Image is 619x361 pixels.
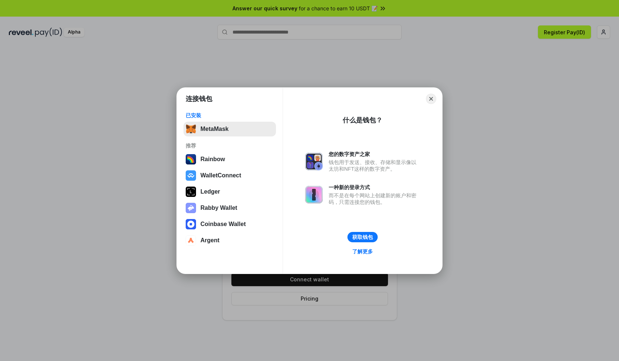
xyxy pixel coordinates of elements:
[329,184,420,191] div: 一种新的登录方式
[200,188,220,195] div: Ledger
[186,235,196,246] img: svg+xml,%3Csvg%20width%3D%2228%22%20height%3D%2228%22%20viewBox%3D%220%200%2028%2028%22%20fill%3D...
[305,153,323,170] img: svg+xml,%3Csvg%20xmlns%3D%22http%3A%2F%2Fwww.w3.org%2F2000%2Fsvg%22%20fill%3D%22none%22%20viewBox...
[186,142,274,149] div: 推荐
[200,126,228,132] div: MetaMask
[329,192,420,205] div: 而不是在每个网站上创建新的账户和密码，只需连接您的钱包。
[305,186,323,204] img: svg+xml,%3Csvg%20xmlns%3D%22http%3A%2F%2Fwww.w3.org%2F2000%2Fsvg%22%20fill%3D%22none%22%20viewBox...
[348,247,377,256] a: 了解更多
[200,221,246,228] div: Coinbase Wallet
[186,112,274,119] div: 已安装
[352,248,373,255] div: 了解更多
[329,151,420,157] div: 您的数字资产之家
[200,172,241,179] div: WalletConnect
[200,205,237,211] div: Rabby Wallet
[183,233,276,248] button: Argent
[186,203,196,213] img: svg+xml,%3Csvg%20xmlns%3D%22http%3A%2F%2Fwww.w3.org%2F2000%2Fsvg%22%20fill%3D%22none%22%20viewBox...
[186,94,212,103] h1: 连接钱包
[183,168,276,183] button: WalletConnect
[200,237,220,244] div: Argent
[183,217,276,232] button: Coinbase Wallet
[343,116,382,125] div: 什么是钱包？
[352,234,373,240] div: 获取钱包
[186,219,196,229] img: svg+xml,%3Csvg%20width%3D%2228%22%20height%3D%2228%22%20viewBox%3D%220%200%2028%2028%22%20fill%3D...
[347,232,378,242] button: 获取钱包
[200,156,225,163] div: Rainbow
[186,154,196,164] img: svg+xml,%3Csvg%20width%3D%22120%22%20height%3D%22120%22%20viewBox%3D%220%200%20120%20120%22%20fil...
[183,184,276,199] button: Ledger
[183,152,276,167] button: Rainbow
[329,159,420,172] div: 钱包用于发送、接收、存储和显示像以太坊和NFT这样的数字资产。
[186,170,196,181] img: svg+xml,%3Csvg%20width%3D%2228%22%20height%3D%2228%22%20viewBox%3D%220%200%2028%2028%22%20fill%3D...
[183,122,276,136] button: MetaMask
[186,124,196,134] img: svg+xml,%3Csvg%20fill%3D%22none%22%20height%3D%2233%22%20viewBox%3D%220%200%2035%2033%22%20width%...
[186,187,196,197] img: svg+xml,%3Csvg%20xmlns%3D%22http%3A%2F%2Fwww.w3.org%2F2000%2Fsvg%22%20width%3D%2228%22%20height%3...
[426,94,436,104] button: Close
[183,201,276,215] button: Rabby Wallet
